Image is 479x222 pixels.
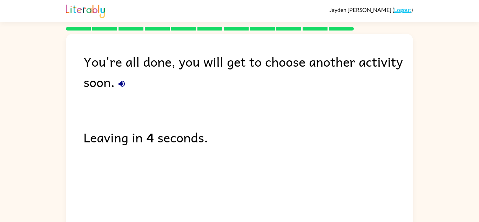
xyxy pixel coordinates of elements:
[83,127,413,147] div: Leaving in seconds.
[66,3,105,18] img: Literably
[146,127,154,147] b: 4
[329,6,392,13] span: Jayden [PERSON_NAME]
[329,6,413,13] div: ( )
[394,6,411,13] a: Logout
[83,51,413,92] div: You're all done, you will get to choose another activity soon.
